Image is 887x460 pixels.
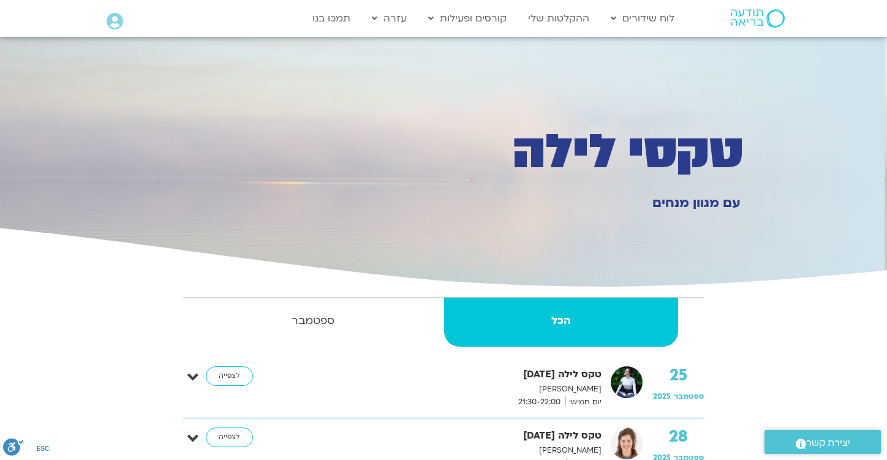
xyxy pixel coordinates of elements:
[444,298,678,347] a: הכל
[306,7,357,30] a: תמכו בנו
[514,396,565,409] span: 21:30-22:00
[184,312,442,330] strong: ספטמבר
[325,130,744,175] h1: טקסי לילה
[541,196,741,211] h2: עם מגוון מנחים
[653,391,671,401] span: 2025
[674,391,704,401] span: ספטמבר
[366,7,413,30] a: עזרה
[522,7,595,30] a: ההקלטות שלי
[605,7,681,30] a: לוח שידורים
[280,428,602,444] strong: טקס לילה [DATE]
[280,444,602,457] p: [PERSON_NAME]
[731,9,785,28] img: תודעה בריאה
[184,298,442,347] a: ספטמבר
[280,383,602,396] p: [PERSON_NAME]
[280,366,602,383] strong: טקס לילה [DATE]
[764,430,881,454] a: יצירת קשר
[206,428,253,447] a: לצפייה
[653,428,704,446] strong: 28
[806,435,850,451] span: יצירת קשר
[444,312,678,330] strong: הכל
[565,396,602,409] span: יום חמישי
[422,7,513,30] a: קורסים ופעילות
[653,366,704,385] strong: 25
[206,366,253,386] a: לצפייה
